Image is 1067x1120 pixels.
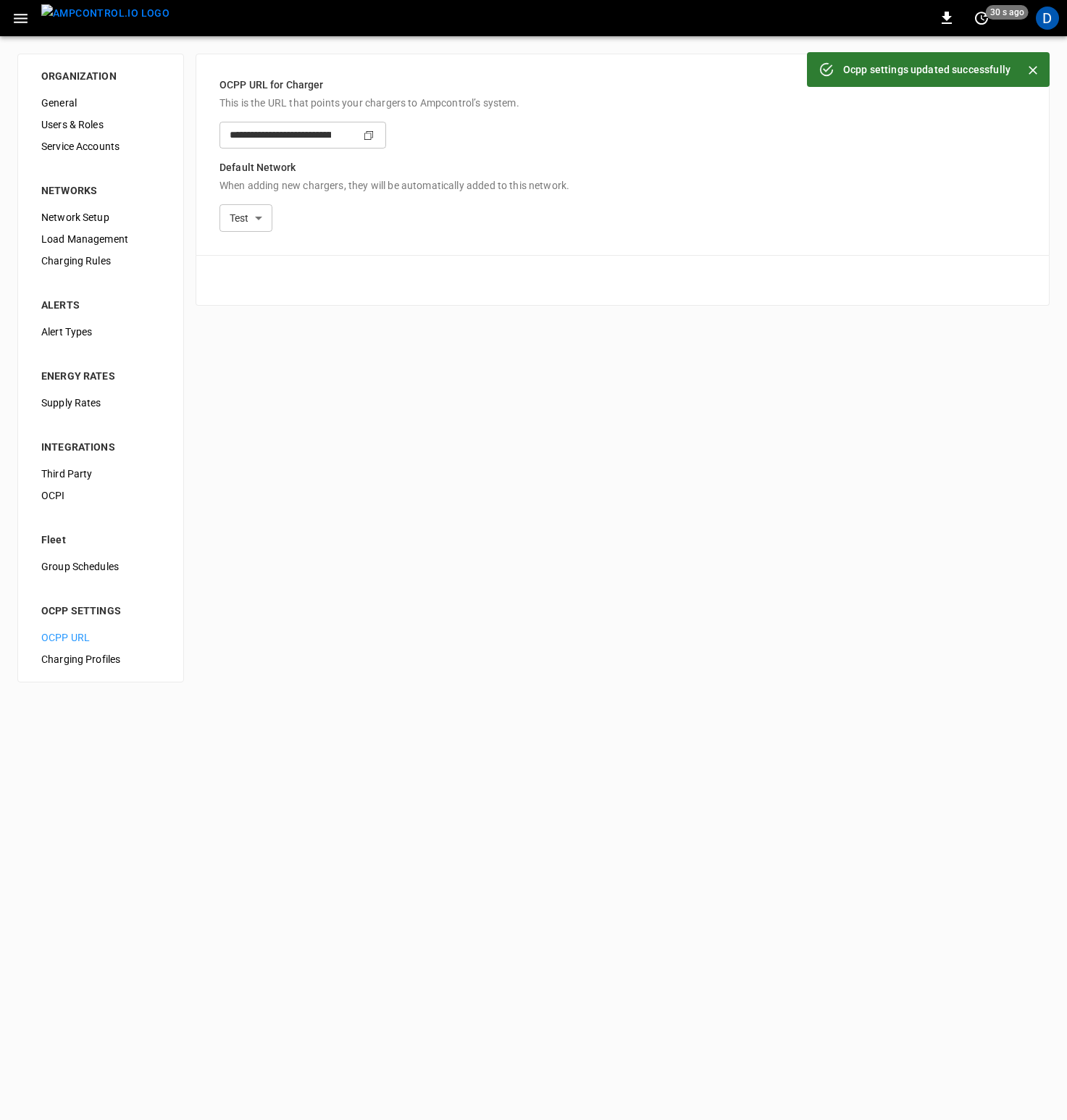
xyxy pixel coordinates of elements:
[41,603,160,618] div: OCPP SETTINGS
[41,559,160,574] span: Group Schedules
[219,96,1026,110] p: This is the URL that points your chargers to Ampcontrol’s system.
[986,5,1029,20] span: 30 s ago
[30,250,172,272] div: Charging Rules
[41,4,170,22] img: ampcontrol.io logo
[41,96,160,111] span: General
[30,648,172,670] div: Charging Profiles
[30,92,172,114] div: General
[41,396,160,411] span: Supply Rates
[30,556,172,577] div: Group Schedules
[219,149,1026,175] p: Default Network
[30,627,172,648] div: OCPP URL
[843,57,1010,83] div: Ocpp settings updated successfully
[30,206,172,228] div: Network Setup
[30,228,172,250] div: Load Management
[30,463,172,485] div: Third Party
[362,128,377,143] div: copy
[41,488,160,503] span: OCPI
[41,210,160,225] span: Network Setup
[1036,7,1059,30] div: profile-icon
[41,298,160,312] div: ALERTS
[41,69,160,83] div: ORGANIZATION
[41,369,160,383] div: ENERGY RATES
[30,135,172,157] div: Service Accounts
[41,183,160,198] div: NETWORKS
[41,440,160,454] div: INTEGRATIONS
[41,232,160,247] span: Load Management
[970,7,993,30] button: set refresh interval
[41,532,160,547] div: Fleet
[41,254,160,269] span: Charging Rules
[219,204,272,232] div: Test
[41,652,160,667] span: Charging Profiles
[30,485,172,506] div: OCPI
[41,117,160,133] span: Users & Roles
[1022,59,1044,81] button: Close
[219,178,1026,193] p: When adding new chargers, they will be automatically added to this network.
[30,321,172,343] div: Alert Types
[41,139,160,154] span: Service Accounts
[30,114,172,135] div: Users & Roles
[41,325,160,340] span: Alert Types
[219,78,1026,93] p: OCPP URL for Charger
[41,630,160,645] span: OCPP URL
[30,392,172,414] div: Supply Rates
[41,467,160,482] span: Third Party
